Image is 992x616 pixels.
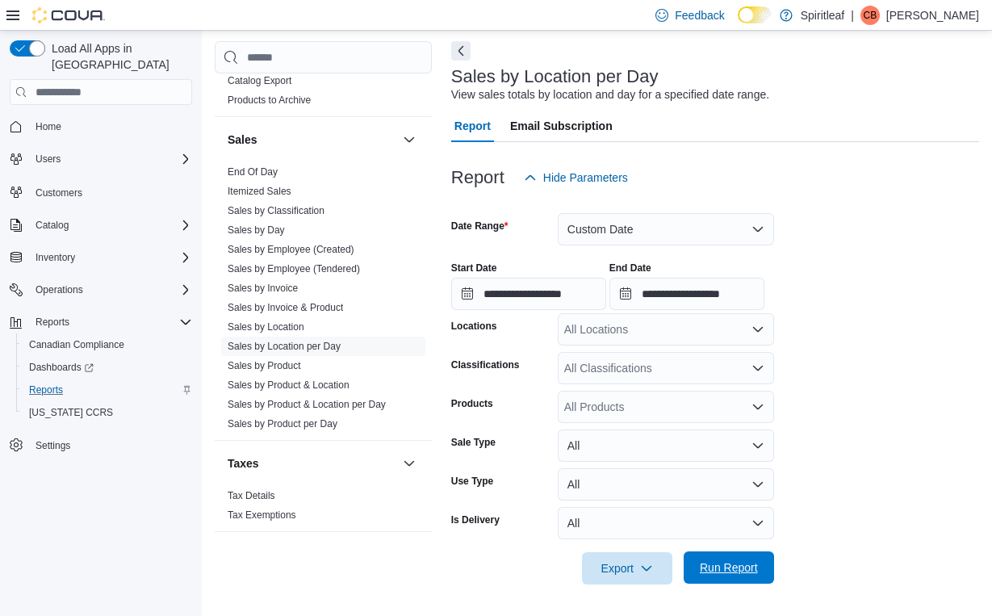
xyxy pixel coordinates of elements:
[228,490,275,501] a: Tax Details
[228,455,259,471] h3: Taxes
[451,475,493,488] label: Use Type
[751,362,764,375] button: Open list of options
[609,278,764,310] input: Press the down key to open a popover containing a calendar.
[451,220,509,233] label: Date Range
[451,358,520,371] label: Classifications
[29,248,82,267] button: Inventory
[29,312,76,332] button: Reports
[29,312,192,332] span: Reports
[32,7,105,23] img: Cova
[3,279,199,301] button: Operations
[29,182,192,202] span: Customers
[36,439,70,452] span: Settings
[3,115,199,138] button: Home
[16,356,199,379] a: Dashboards
[3,311,199,333] button: Reports
[3,180,199,203] button: Customers
[451,168,504,187] h3: Report
[29,338,124,351] span: Canadian Compliance
[860,6,880,25] div: Carson B
[228,321,304,333] a: Sales by Location
[675,7,724,23] span: Feedback
[592,552,663,585] span: Export
[36,120,61,133] span: Home
[29,280,192,300] span: Operations
[684,551,774,584] button: Run Report
[29,383,63,396] span: Reports
[451,513,500,526] label: Is Delivery
[29,436,77,455] a: Settings
[228,244,354,255] a: Sales by Employee (Created)
[228,132,396,148] button: Sales
[228,205,324,216] a: Sales by Classification
[228,302,343,313] a: Sales by Invoice & Product
[29,435,192,455] span: Settings
[451,278,606,310] input: Press the down key to open a popover containing a calendar.
[10,108,192,499] nav: Complex example
[228,360,301,371] a: Sales by Product
[510,110,613,142] span: Email Subscription
[29,117,68,136] a: Home
[29,280,90,300] button: Operations
[228,418,337,430] a: Sales by Product per Day
[228,186,291,197] a: Itemized Sales
[851,6,854,25] p: |
[29,183,89,203] a: Customers
[29,361,94,374] span: Dashboards
[228,509,296,521] a: Tax Exemptions
[228,94,311,106] a: Products to Archive
[451,436,496,449] label: Sale Type
[36,283,83,296] span: Operations
[558,430,774,462] button: All
[738,6,772,23] input: Dark Mode
[36,316,69,329] span: Reports
[23,403,119,422] a: [US_STATE] CCRS
[29,149,192,169] span: Users
[886,6,979,25] p: [PERSON_NAME]
[23,335,192,354] span: Canadian Compliance
[451,86,769,103] div: View sales totals by location and day for a specified date range.
[29,406,113,419] span: [US_STATE] CCRS
[451,397,493,410] label: Products
[558,213,774,245] button: Custom Date
[3,148,199,170] button: Users
[29,116,192,136] span: Home
[16,401,199,424] button: [US_STATE] CCRS
[23,358,100,377] a: Dashboards
[400,130,419,149] button: Sales
[23,380,192,400] span: Reports
[582,552,672,585] button: Export
[16,379,199,401] button: Reports
[738,23,739,24] span: Dark Mode
[751,400,764,413] button: Open list of options
[228,341,341,352] a: Sales by Location per Day
[36,251,75,264] span: Inventory
[228,263,360,274] a: Sales by Employee (Tendered)
[700,559,758,576] span: Run Report
[23,358,192,377] span: Dashboards
[558,507,774,539] button: All
[3,434,199,457] button: Settings
[228,283,298,294] a: Sales by Invoice
[29,216,192,235] span: Catalog
[228,224,285,236] a: Sales by Day
[23,403,192,422] span: Washington CCRS
[16,333,199,356] button: Canadian Compliance
[228,166,278,178] a: End Of Day
[228,379,350,391] a: Sales by Product & Location
[228,399,386,410] a: Sales by Product & Location per Day
[451,67,659,86] h3: Sales by Location per Day
[451,320,497,333] label: Locations
[29,149,67,169] button: Users
[751,323,764,336] button: Open list of options
[3,214,199,237] button: Catalog
[451,262,497,274] label: Start Date
[864,6,877,25] span: CB
[36,153,61,166] span: Users
[3,246,199,269] button: Inventory
[215,162,432,440] div: Sales
[558,468,774,501] button: All
[228,75,291,86] a: Catalog Export
[45,40,192,73] span: Load All Apps in [GEOGRAPHIC_DATA]
[228,455,396,471] button: Taxes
